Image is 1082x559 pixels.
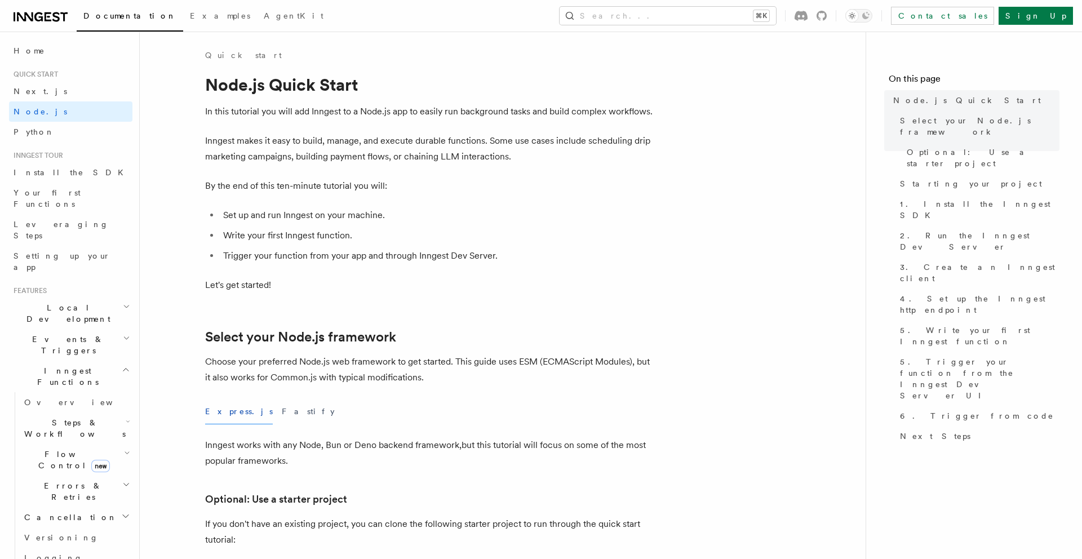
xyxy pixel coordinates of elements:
p: Inngest works with any Node, Bun or Deno backend framework,but this tutorial will focus on some o... [205,437,656,469]
button: Toggle dark mode [845,9,872,23]
a: Contact sales [891,7,994,25]
span: Optional: Use a starter project [907,147,1059,169]
span: Leveraging Steps [14,220,109,240]
button: Errors & Retries [20,476,132,507]
a: 2. Run the Inngest Dev Server [895,225,1059,257]
p: By the end of this ten-minute tutorial you will: [205,178,656,194]
span: Inngest Functions [9,365,122,388]
a: Optional: Use a starter project [902,142,1059,174]
li: Write your first Inngest function. [220,228,656,243]
span: Next Steps [900,431,970,442]
a: Setting up your app [9,246,132,277]
button: Steps & Workflows [20,412,132,444]
a: 5. Write your first Inngest function [895,320,1059,352]
button: Flow Controlnew [20,444,132,476]
a: 6. Trigger from code [895,406,1059,426]
span: Inngest tour [9,151,63,160]
a: 3. Create an Inngest client [895,257,1059,289]
span: Setting up your app [14,251,110,272]
span: 2. Run the Inngest Dev Server [900,230,1059,252]
button: Express.js [205,399,273,424]
li: Set up and run Inngest on your machine. [220,207,656,223]
a: Sign Up [999,7,1073,25]
span: Flow Control [20,449,124,471]
span: Install the SDK [14,168,130,177]
span: Examples [190,11,250,20]
a: Starting your project [895,174,1059,194]
span: Starting your project [900,178,1042,189]
span: Documentation [83,11,176,20]
a: 5. Trigger your function from the Inngest Dev Server UI [895,352,1059,406]
span: AgentKit [264,11,323,20]
button: Fastify [282,399,335,424]
span: Versioning [24,533,99,542]
a: 1. Install the Inngest SDK [895,194,1059,225]
button: Cancellation [20,507,132,527]
span: 4. Set up the Inngest http endpoint [900,293,1059,316]
a: Overview [20,392,132,412]
span: Your first Functions [14,188,81,208]
span: Select your Node.js framework [900,115,1059,137]
p: If you don't have an existing project, you can clone the following starter project to run through... [205,516,656,548]
a: Python [9,122,132,142]
a: Next.js [9,81,132,101]
p: Let's get started! [205,277,656,293]
a: Select your Node.js framework [895,110,1059,142]
p: In this tutorial you will add Inngest to a Node.js app to easily run background tasks and build c... [205,104,656,119]
a: Home [9,41,132,61]
span: Home [14,45,45,56]
a: Optional: Use a starter project [205,491,347,507]
span: Errors & Retries [20,480,122,503]
span: Overview [24,398,140,407]
h1: Node.js Quick Start [205,74,656,95]
span: Steps & Workflows [20,417,126,440]
span: Quick start [9,70,58,79]
a: Documentation [77,3,183,32]
span: Python [14,127,55,136]
span: 5. Write your first Inngest function [900,325,1059,347]
a: Install the SDK [9,162,132,183]
a: Your first Functions [9,183,132,214]
a: Examples [183,3,257,30]
span: Next.js [14,87,67,96]
p: Choose your preferred Node.js web framework to get started. This guide uses ESM (ECMAScript Modul... [205,354,656,385]
span: 5. Trigger your function from the Inngest Dev Server UI [900,356,1059,401]
p: Inngest makes it easy to build, manage, and execute durable functions. Some use cases include sch... [205,133,656,165]
span: 3. Create an Inngest client [900,261,1059,284]
span: new [91,460,110,472]
span: Node.js [14,107,67,116]
span: Local Development [9,302,123,325]
button: Events & Triggers [9,329,132,361]
h4: On this page [889,72,1059,90]
span: Node.js Quick Start [893,95,1041,106]
a: Quick start [205,50,282,61]
a: Versioning [20,527,132,548]
button: Search...⌘K [560,7,776,25]
kbd: ⌘K [753,10,769,21]
span: Events & Triggers [9,334,123,356]
span: 1. Install the Inngest SDK [900,198,1059,221]
a: Leveraging Steps [9,214,132,246]
button: Inngest Functions [9,361,132,392]
a: 4. Set up the Inngest http endpoint [895,289,1059,320]
li: Trigger your function from your app and through Inngest Dev Server. [220,248,656,264]
span: Features [9,286,47,295]
span: 6. Trigger from code [900,410,1054,422]
a: Select your Node.js framework [205,329,396,345]
a: Node.js [9,101,132,122]
span: Cancellation [20,512,117,523]
a: AgentKit [257,3,330,30]
button: Local Development [9,298,132,329]
a: Next Steps [895,426,1059,446]
a: Node.js Quick Start [889,90,1059,110]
